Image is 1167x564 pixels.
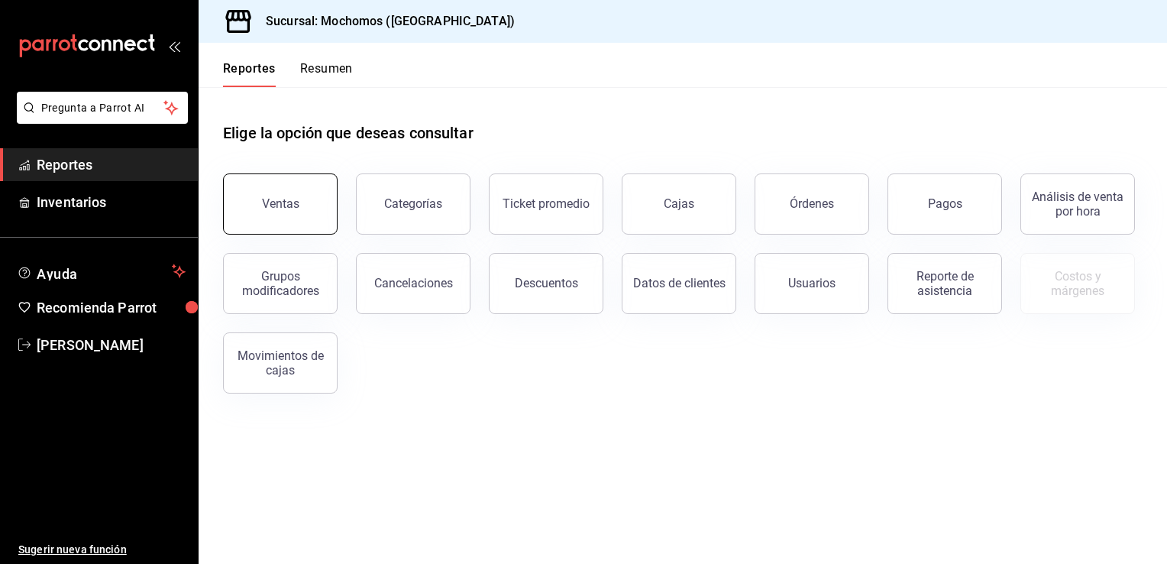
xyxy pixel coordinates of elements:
span: Recomienda Parrot [37,297,186,318]
span: Inventarios [37,192,186,212]
button: Contrata inventarios para ver este reporte [1020,253,1135,314]
div: Descuentos [515,276,578,290]
a: Cajas [622,173,736,235]
button: Pagos [887,173,1002,235]
h3: Sucursal: Mochomos ([GEOGRAPHIC_DATA]) [254,12,515,31]
div: Ventas [262,196,299,211]
button: Datos de clientes [622,253,736,314]
div: Reporte de asistencia [897,269,992,298]
h1: Elige la opción que deseas consultar [223,122,474,144]
div: Pagos [928,196,962,211]
button: Ventas [223,173,338,235]
button: Movimientos de cajas [223,332,338,394]
button: Pregunta a Parrot AI [17,92,188,124]
div: Costos y márgenes [1030,269,1125,298]
button: Reporte de asistencia [887,253,1002,314]
button: Análisis de venta por hora [1020,173,1135,235]
span: Sugerir nueva función [18,542,186,558]
div: Datos de clientes [633,276,726,290]
button: Usuarios [755,253,869,314]
div: Usuarios [788,276,836,290]
button: Grupos modificadores [223,253,338,314]
a: Pregunta a Parrot AI [11,111,188,127]
button: Categorías [356,173,470,235]
span: [PERSON_NAME] [37,335,186,355]
div: Análisis de venta por hora [1030,190,1125,219]
button: Reportes [223,61,276,87]
div: Movimientos de cajas [233,348,328,378]
div: navigation tabs [223,61,353,87]
button: Descuentos [489,253,603,314]
div: Grupos modificadores [233,269,328,298]
div: Ticket promedio [503,196,590,211]
button: Resumen [300,61,353,87]
div: Categorías [384,196,442,211]
span: Reportes [37,154,186,175]
span: Pregunta a Parrot AI [41,100,164,116]
button: Órdenes [755,173,869,235]
div: Órdenes [790,196,834,211]
button: Ticket promedio [489,173,603,235]
span: Ayuda [37,262,166,280]
button: Cancelaciones [356,253,470,314]
div: Cajas [664,195,695,213]
button: open_drawer_menu [168,40,180,52]
div: Cancelaciones [374,276,453,290]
